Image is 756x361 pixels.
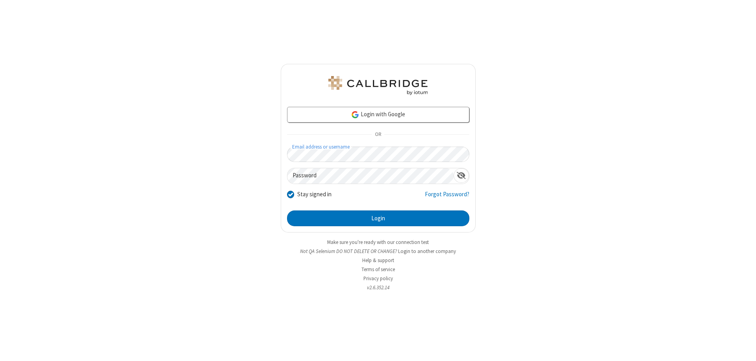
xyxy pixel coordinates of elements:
span: OR [372,129,384,140]
a: Terms of service [361,266,395,273]
button: Login to another company [398,247,456,255]
img: QA Selenium DO NOT DELETE OR CHANGE [327,76,429,95]
img: google-icon.png [351,110,359,119]
a: Help & support [362,257,394,264]
li: Not QA Selenium DO NOT DELETE OR CHANGE? [281,247,476,255]
a: Make sure you're ready with our connection test [327,239,429,246]
a: Privacy policy [363,275,393,282]
input: Email address or username [287,147,469,162]
a: Forgot Password? [425,190,469,205]
label: Stay signed in [297,190,332,199]
input: Password [287,168,454,184]
a: Login with Google [287,107,469,123]
button: Login [287,210,469,226]
li: v2.6.352.14 [281,284,476,291]
div: Show password [454,168,469,183]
